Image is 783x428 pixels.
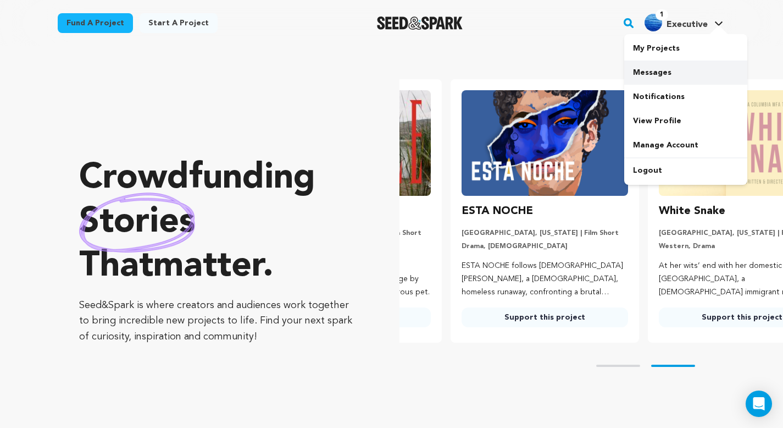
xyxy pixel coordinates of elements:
[58,13,133,33] a: Fund a project
[153,249,263,284] span: matter
[645,14,662,31] img: b301528fc94d2470.jpg
[656,9,668,20] span: 1
[377,17,463,30] a: Seed&Spark Homepage
[79,157,356,289] p: Crowdfunding that .
[462,229,628,238] p: [GEOGRAPHIC_DATA], [US_STATE] | Film Short
[79,298,356,345] p: Seed&Spark is where creators and audiences work together to bring incredible new projects to life...
[667,20,708,29] span: Executive
[624,158,747,183] a: Logout
[624,133,747,157] a: Manage Account
[645,14,708,31] div: Executive's Profile
[624,61,747,85] a: Messages
[377,17,463,30] img: Seed&Spark Logo Dark Mode
[79,193,195,253] img: hand sketched image
[624,85,747,109] a: Notifications
[462,242,628,251] p: Drama, [DEMOGRAPHIC_DATA]
[140,13,218,33] a: Start a project
[462,90,628,196] img: ESTA NOCHE image
[659,202,725,220] h3: White Snake
[462,308,628,327] a: Support this project
[462,260,628,299] p: ESTA NOCHE follows [DEMOGRAPHIC_DATA] [PERSON_NAME], a [DEMOGRAPHIC_DATA], homeless runaway, conf...
[746,391,772,417] div: Open Intercom Messenger
[462,202,533,220] h3: ESTA NOCHE
[624,109,747,133] a: View Profile
[642,12,725,35] span: Executive's Profile
[642,12,725,31] a: Executive's Profile
[624,36,747,61] a: My Projects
